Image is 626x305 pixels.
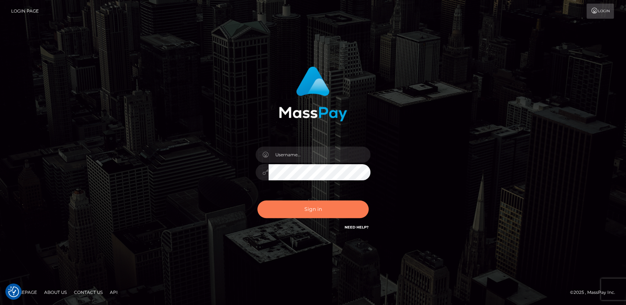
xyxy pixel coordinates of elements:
a: Login Page [11,4,39,19]
a: Contact Us [71,287,106,298]
a: Need Help? [345,225,369,230]
a: Login [587,4,614,19]
input: Username... [268,147,370,163]
button: Consent Preferences [8,286,19,297]
button: Sign in [257,200,369,218]
a: Homepage [8,287,40,298]
div: © 2025 , MassPay Inc. [570,288,621,296]
a: API [107,287,121,298]
img: Revisit consent button [8,286,19,297]
a: About Us [41,287,70,298]
img: MassPay Login [279,66,347,121]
